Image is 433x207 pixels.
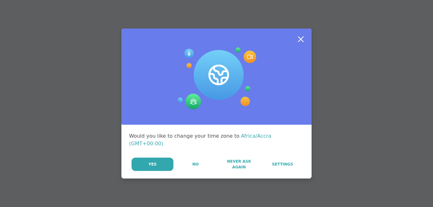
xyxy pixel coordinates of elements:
button: Yes [132,158,173,171]
button: Never Ask Again [217,158,260,171]
div: Would you like to change your time zone to [129,132,304,147]
span: Settings [272,161,293,167]
a: Settings [261,158,304,171]
span: Never Ask Again [221,159,257,170]
img: Session Experience [177,47,256,110]
span: Africa/Accra (GMT+00:00) [129,133,271,147]
button: No [174,158,217,171]
span: Yes [148,161,157,167]
span: No [192,161,199,167]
